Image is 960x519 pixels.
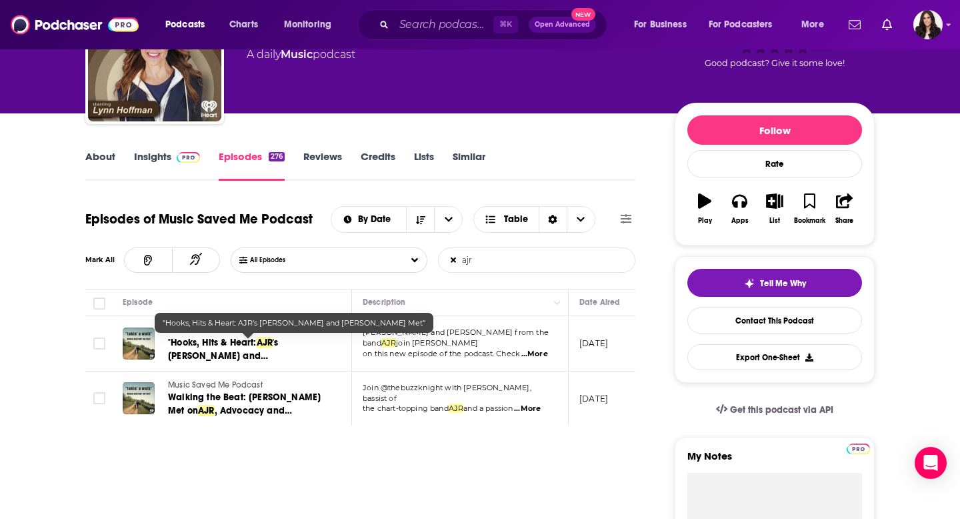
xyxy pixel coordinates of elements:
[331,215,407,224] button: open menu
[687,185,722,233] button: Play
[687,344,862,370] button: Export One-Sheet
[473,206,595,233] button: Choose View
[168,337,257,348] span: "Hooks, Hits & Heart:
[219,150,285,181] a: Episodes276
[760,278,806,289] span: Tell Me Why
[579,338,608,349] p: [DATE]
[168,392,321,416] span: Walking the Beat: [PERSON_NAME] Met on
[449,404,464,413] span: AJR
[168,380,263,390] span: Music Saved Me Podcast
[229,15,258,34] span: Charts
[363,294,405,310] div: Description
[363,404,449,413] span: the chart-topping band
[363,383,531,403] span: Join @thebuzzknight with [PERSON_NAME], bassist of
[687,308,862,334] a: Contact This Podcast
[275,14,349,35] button: open menu
[168,405,292,430] span: , Advocacy and Adventure
[698,217,712,225] div: Play
[381,338,397,348] span: AJR
[539,207,567,232] div: Sort Direction
[434,207,462,232] button: open menu
[281,48,313,61] a: Music
[687,269,862,297] button: tell me why sparkleTell Me Why
[801,15,824,34] span: More
[504,215,528,224] span: Table
[363,328,549,348] span: [PERSON_NAME] and [PERSON_NAME] from the band
[687,115,862,145] button: Follow
[877,13,897,36] a: Show notifications dropdown
[168,325,263,334] span: Music Saved Me Podcast
[514,404,541,414] span: ...More
[794,217,825,225] div: Bookmark
[529,17,596,33] button: Open AdvancedNew
[247,47,355,63] div: A daily podcast
[85,211,313,227] h1: Episodes of Music Saved Me Podcast
[93,392,105,404] span: Toggle select row
[625,14,703,35] button: open menu
[363,349,520,358] span: on this new episode of the podcast. Check
[493,16,518,33] span: ⌘ K
[827,185,862,233] button: Share
[687,150,862,177] div: Rate
[847,444,870,454] img: Podchaser Pro
[549,295,565,311] button: Column Actions
[358,215,395,224] span: By Date
[198,405,215,416] span: AJR
[521,349,548,360] span: ...More
[792,185,827,233] button: Bookmark
[414,150,434,181] a: Lists
[257,337,273,348] span: AJR
[168,336,328,363] a: "Hooks, Hits & Heart:AJR's [PERSON_NAME] and [PERSON_NAME] Met"
[769,217,780,225] div: List
[168,380,328,392] a: Music Saved Me Podcast
[269,152,285,161] div: 276
[370,9,620,40] div: Search podcasts, credits, & more...
[156,14,222,35] button: open menu
[700,14,792,35] button: open menu
[163,318,425,328] span: "Hooks, Hits & Heart: AJR's [PERSON_NAME] and [PERSON_NAME] Met"
[221,14,266,35] a: Charts
[406,207,434,232] button: Sort Direction
[579,393,608,404] p: [DATE]
[250,256,312,264] span: All Episodes
[123,294,153,310] div: Episode
[705,58,845,68] span: Good podcast? Give it some love!
[579,294,620,310] div: Date Aired
[85,257,124,264] div: Mark All
[231,247,427,273] button: Choose List Listened
[165,15,205,34] span: Podcasts
[396,338,478,348] span: join [PERSON_NAME]
[11,12,139,37] img: Podchaser - Follow, Share and Rate Podcasts
[535,21,590,28] span: Open Advanced
[168,337,278,375] span: 's [PERSON_NAME] and [PERSON_NAME] Met"
[705,394,844,426] a: Get this podcast via API
[284,15,331,34] span: Monitoring
[792,14,841,35] button: open menu
[168,391,328,418] a: Walking the Beat: [PERSON_NAME] Met onAJR, Advocacy and Adventure
[85,150,115,181] a: About
[303,150,342,181] a: Reviews
[361,150,395,181] a: Credits
[571,8,595,21] span: New
[709,15,773,34] span: For Podcasters
[913,10,943,39] img: User Profile
[757,185,792,233] button: List
[913,10,943,39] span: Logged in as RebeccaShapiro
[453,150,485,181] a: Similar
[913,10,943,39] button: Show profile menu
[463,404,513,413] span: and a passion
[731,217,749,225] div: Apps
[722,185,757,233] button: Apps
[835,217,853,225] div: Share
[687,450,862,473] label: My Notes
[134,150,200,181] a: InsightsPodchaser Pro
[331,206,463,233] h2: Choose List sort
[843,13,866,36] a: Show notifications dropdown
[634,15,687,34] span: For Business
[744,278,755,289] img: tell me why sparkle
[177,152,200,163] img: Podchaser Pro
[730,404,833,416] span: Get this podcast via API
[394,14,493,35] input: Search podcasts, credits, & more...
